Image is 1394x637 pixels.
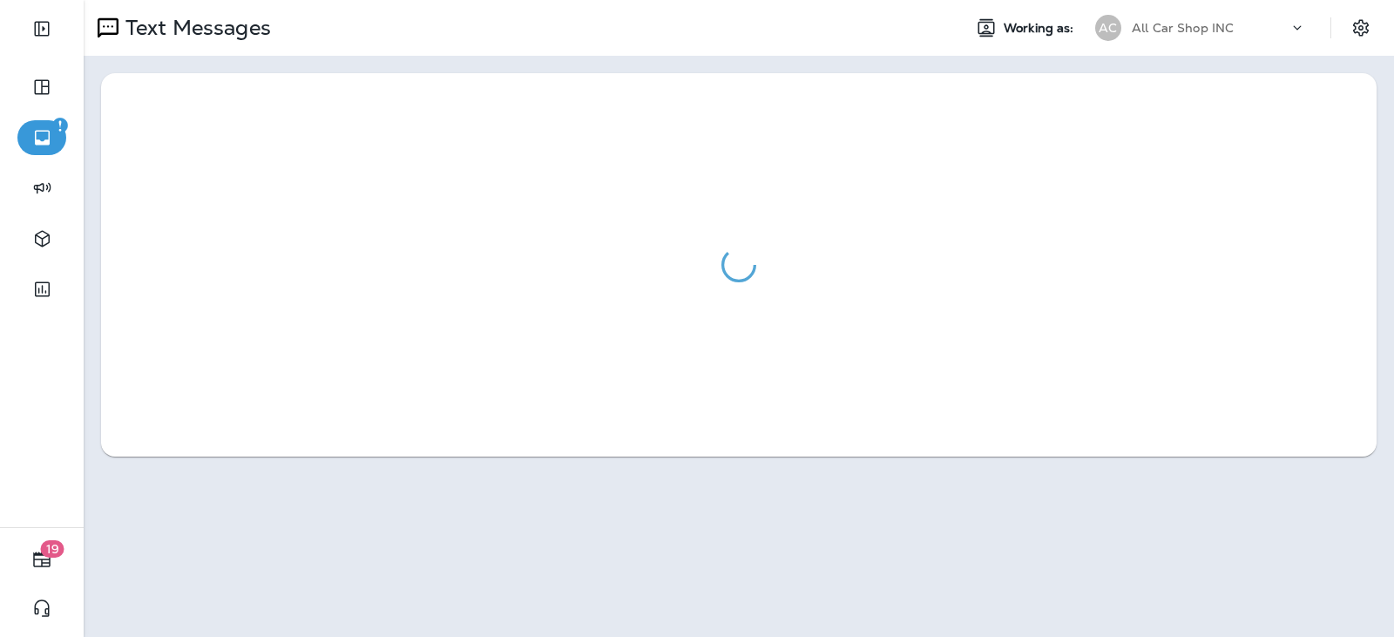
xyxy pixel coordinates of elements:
[1004,21,1078,36] span: Working as:
[1345,12,1377,44] button: Settings
[17,542,66,577] button: 19
[41,540,64,558] span: 19
[17,11,66,46] button: Expand Sidebar
[1132,21,1234,35] p: All Car Shop INC
[1095,15,1121,41] div: AC
[118,15,271,41] p: Text Messages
